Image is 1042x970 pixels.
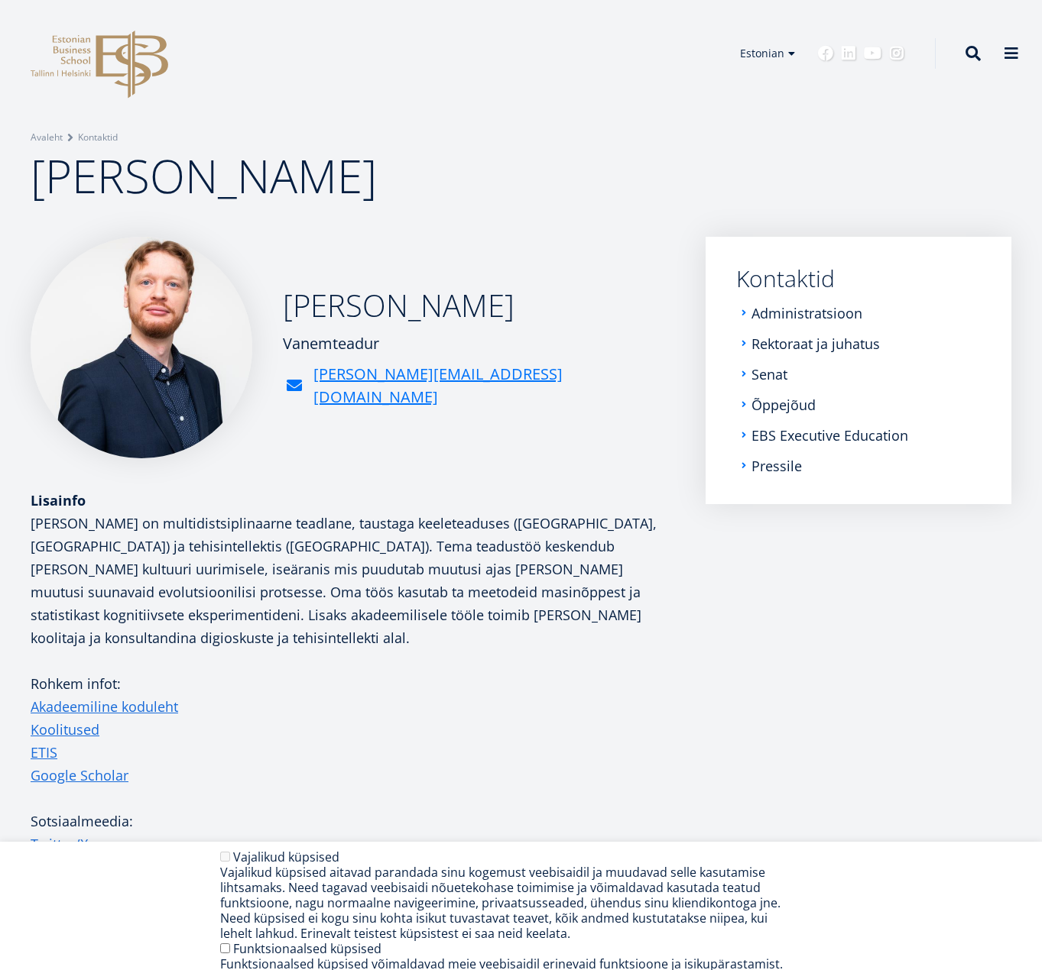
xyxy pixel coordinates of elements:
[841,46,856,61] a: Linkedin
[31,130,63,145] a: Avaleht
[31,489,675,512] div: Lisainfo
[818,46,833,61] a: Facebook
[78,130,118,145] a: Kontaktid
[233,849,339,865] label: Vajalikud küpsised
[31,512,675,649] p: [PERSON_NAME] on multidistsiplinaarne teadlane, taustaga keeleteaduses ([GEOGRAPHIC_DATA], [GEOGR...
[31,810,675,901] p: Sotsiaalmeedia:
[31,672,675,787] p: Rohkem infot:
[31,764,128,787] a: Google Scholar
[31,144,377,207] span: [PERSON_NAME]
[31,695,178,718] a: Akadeemiline koduleht
[889,46,904,61] a: Instagram
[313,363,675,409] a: [PERSON_NAME][EMAIL_ADDRESS][DOMAIN_NAME]
[31,833,88,855] a: Twitter/X
[751,336,880,351] a: Rektoraat ja juhatus
[864,46,881,61] a: Youtube
[751,397,816,412] a: Õppejõud
[31,741,57,764] a: ETIS
[751,367,787,382] a: Senat
[736,267,981,290] a: Kontaktid
[31,237,252,458] img: a
[220,865,790,941] div: Vajalikud küpsised aitavad parandada sinu kogemust veebisaidil ja muudavad selle kasutamise lihts...
[751,428,908,443] a: EBS Executive Education
[283,332,675,355] div: Vanemteadur
[31,718,99,741] a: Koolitused
[751,306,862,321] a: Administratsioon
[233,940,381,957] label: Funktsionaalsed küpsised
[751,458,802,474] a: Pressile
[283,286,675,325] h2: [PERSON_NAME]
